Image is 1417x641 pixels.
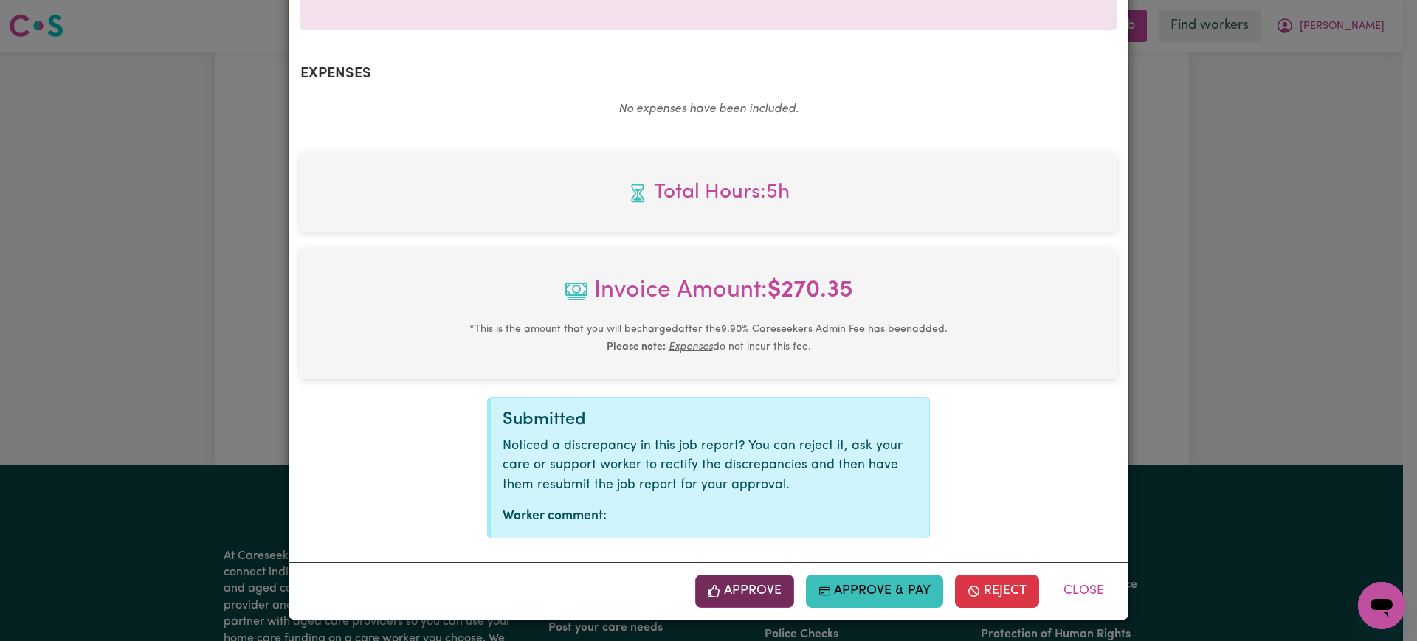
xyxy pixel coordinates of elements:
b: $ 270.35 [768,279,853,302]
span: Submitted [503,411,586,429]
button: Close [1051,575,1117,607]
small: This is the amount that you will be charged after the 9.90 % Careseekers Admin Fee has been added... [469,324,948,353]
u: Expenses [669,342,713,353]
span: Total hours worked: 5 hours [312,177,1105,208]
span: Invoice Amount: [312,273,1105,320]
button: Approve & Pay [806,575,944,607]
button: Reject [955,575,1039,607]
iframe: Button to launch messaging window [1358,582,1405,629]
em: No expenses have been included. [618,103,799,115]
strong: Worker comment: [503,510,607,522]
p: Noticed a discrepancy in this job report? You can reject it, ask your care or support worker to r... [503,437,917,495]
b: Please note: [607,342,666,353]
h2: Expenses [300,65,1117,83]
button: Approve [695,575,794,607]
